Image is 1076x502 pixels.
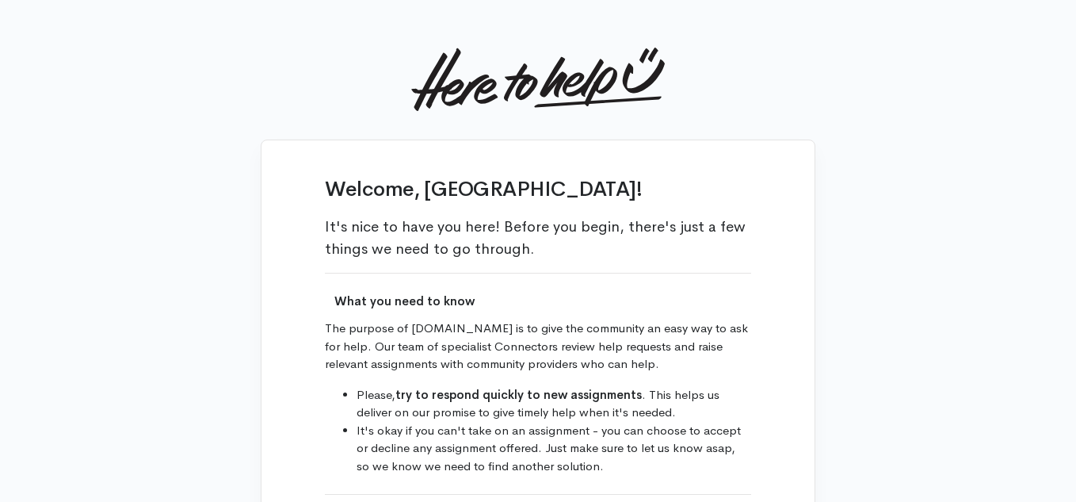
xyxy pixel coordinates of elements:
p: It's nice to have you here! Before you begin, there's just a few things we need to go through. [325,216,751,260]
b: try to respond quickly to new assignments [395,387,642,402]
li: It's okay if you can't take on an assignment - you can choose to accept or decline any assignment... [357,422,751,476]
img: Here to help u [411,48,664,111]
p: The purpose of [DOMAIN_NAME] is to give the community an easy way to ask for help. Our team of sp... [325,320,751,374]
li: Please, . This helps us deliver on our promise to give timely help when it's needed. [357,386,751,422]
h1: Welcome, [GEOGRAPHIC_DATA]! [325,178,751,201]
b: What you need to know [334,293,475,308]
